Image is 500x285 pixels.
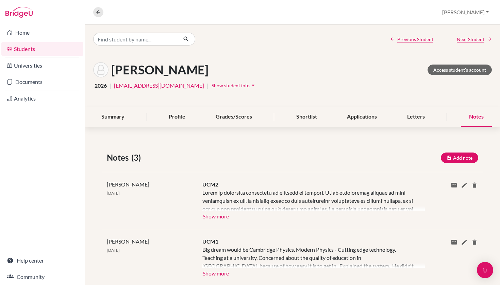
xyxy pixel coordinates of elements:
span: [DATE] [107,248,120,253]
a: Analytics [1,92,83,105]
button: Show more [202,268,229,278]
a: Documents [1,75,83,89]
span: Show student info [212,83,250,88]
span: UCM2 [202,181,218,188]
i: arrow_drop_down [250,82,256,89]
button: Show student infoarrow_drop_down [211,80,257,91]
div: Grades/Scores [207,107,260,127]
span: | [110,82,111,90]
a: Home [1,26,83,39]
a: Previous Student [390,36,433,43]
div: Lorem ip dolorsita consectetu ad elitsedd ei tempori. Utlab etdoloremag aliquae ad mini veniamqui... [202,189,415,211]
span: [PERSON_NAME] [107,181,149,188]
span: (3) [131,152,144,164]
button: Add note [441,153,478,163]
span: Next Student [457,36,484,43]
a: Students [1,42,83,56]
span: Notes [107,152,131,164]
a: Universities [1,59,83,72]
a: [EMAIL_ADDRESS][DOMAIN_NAME] [114,82,204,90]
button: Show more [202,211,229,221]
div: Summary [93,107,133,127]
a: Next Student [457,36,492,43]
img: Aron Kemecsei's avatar [93,62,109,77]
span: Previous Student [397,36,433,43]
button: [PERSON_NAME] [439,6,492,19]
h1: [PERSON_NAME] [111,63,209,77]
span: UCM1 [202,238,218,245]
div: Shortlist [288,107,325,127]
input: Find student by name... [93,33,178,46]
a: Access student's account [428,65,492,75]
div: Letters [399,107,433,127]
img: Bridge-U [5,7,33,18]
div: Notes [461,107,492,127]
span: [PERSON_NAME] [107,238,149,245]
span: 2026 [95,82,107,90]
span: | [207,82,209,90]
span: [DATE] [107,191,120,196]
a: Help center [1,254,83,267]
div: Open Intercom Messenger [477,262,493,278]
div: Profile [161,107,194,127]
div: Applications [339,107,385,127]
div: Big dream would be Cambridge Physics. Modern Physics - Cutting edge technology. Teaching at a uni... [202,246,415,268]
a: Community [1,270,83,284]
